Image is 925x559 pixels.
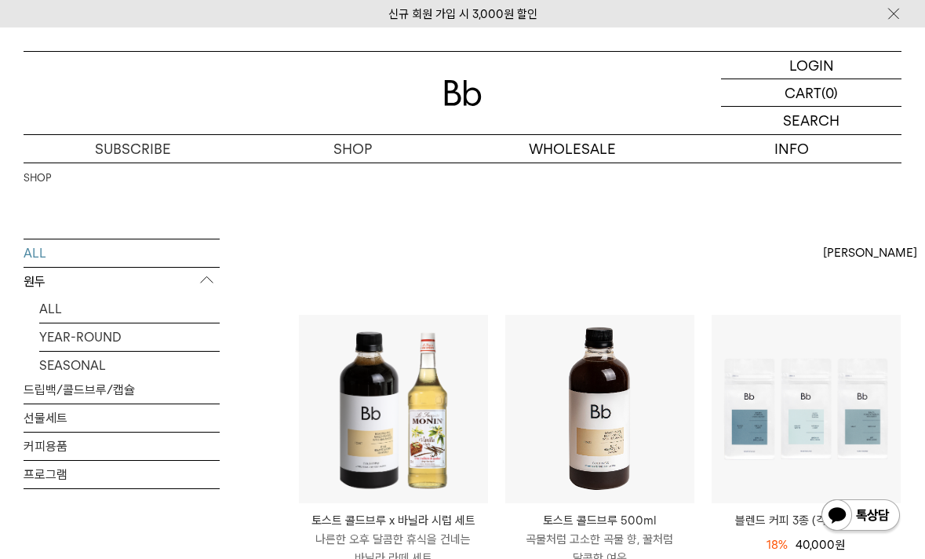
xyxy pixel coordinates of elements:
[24,135,243,163] a: SUBSCRIBE
[463,135,683,163] p: WHOLESALE
[24,239,220,267] a: ALL
[39,295,220,323] a: ALL
[712,315,901,504] img: 블렌드 커피 3종 (각 200g x3)
[835,538,845,552] span: 원
[821,79,838,106] p: (0)
[24,404,220,432] a: 선물세트
[24,170,51,186] a: SHOP
[24,433,220,460] a: 커피용품
[24,268,220,296] p: 원두
[820,498,901,535] img: 카카오톡 채널 1:1 채팅 버튼
[24,376,220,404] a: 드립백/콜드브루/캡슐
[299,511,488,530] p: 토스트 콜드브루 x 바닐라 시럽 세트
[24,461,220,488] a: 프로그램
[39,323,220,351] a: YEAR-ROUND
[721,79,901,107] a: CART (0)
[785,79,821,106] p: CART
[712,511,901,530] a: 블렌드 커피 3종 (각 200g x3)
[796,538,845,552] span: 40,000
[767,535,788,554] div: 18%
[783,107,839,134] p: SEARCH
[505,511,694,530] p: 토스트 콜드브루 500ml
[682,135,901,163] p: INFO
[243,135,463,163] a: SHOP
[388,7,537,21] a: 신규 회원 가입 시 3,000원 할인
[444,80,482,106] img: 로고
[299,315,488,504] img: 토스트 콜드브루 x 바닐라 시럽 세트
[39,352,220,379] a: SEASONAL
[789,52,834,79] p: LOGIN
[823,243,917,262] span: [PERSON_NAME]
[505,315,694,504] img: 토스트 콜드브루 500ml
[721,52,901,79] a: LOGIN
